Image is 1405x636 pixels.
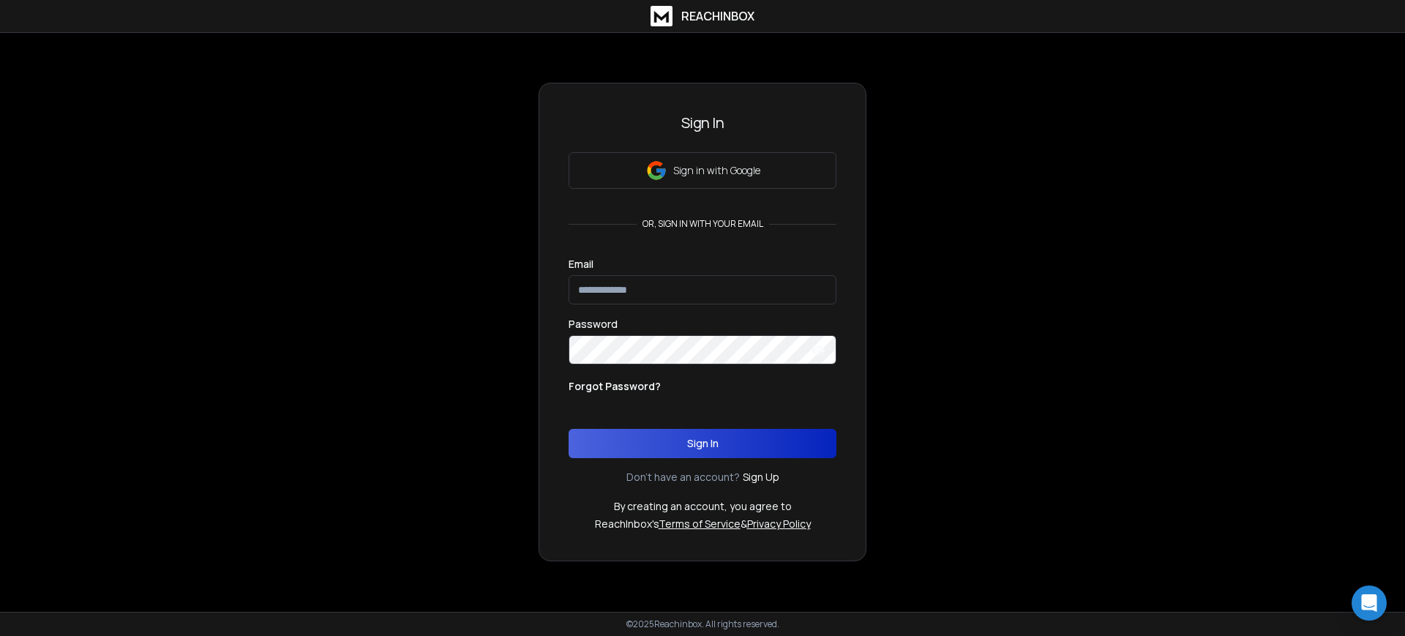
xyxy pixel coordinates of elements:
[569,152,836,189] button: Sign in with Google
[651,6,754,26] a: ReachInbox
[569,113,836,133] h3: Sign In
[569,379,661,394] p: Forgot Password?
[743,470,779,485] a: Sign Up
[1352,586,1387,621] div: Open Intercom Messenger
[626,470,740,485] p: Don't have an account?
[659,517,741,531] a: Terms of Service
[614,499,792,514] p: By creating an account, you agree to
[626,618,779,630] p: © 2025 Reachinbox. All rights reserved.
[637,218,769,230] p: or, sign in with your email
[673,163,760,178] p: Sign in with Google
[747,517,811,531] a: Privacy Policy
[651,6,672,26] img: logo
[569,429,836,458] button: Sign In
[681,7,754,25] h1: ReachInbox
[569,259,593,269] label: Email
[569,319,618,329] label: Password
[595,517,811,531] p: ReachInbox's &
